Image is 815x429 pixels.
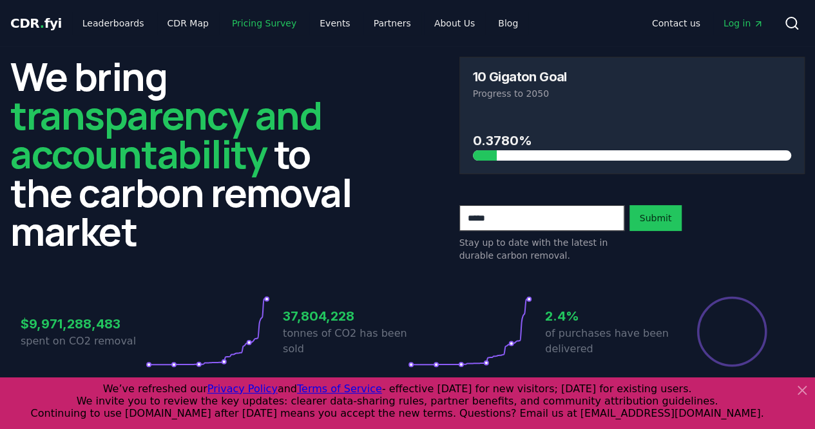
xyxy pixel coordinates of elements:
p: of purchases have been delivered [545,326,670,357]
span: Log in [724,17,763,30]
nav: Main [642,12,774,35]
p: Progress to 2050 [473,87,792,100]
div: Percentage of sales delivered [696,295,768,368]
p: Stay up to date with the latest in durable carbon removal. [459,236,624,262]
a: Log in [713,12,774,35]
a: Blog [488,12,528,35]
h3: 10 Gigaton Goal [473,70,567,83]
a: About Us [424,12,485,35]
a: Leaderboards [72,12,155,35]
a: CDR.fyi [10,14,62,32]
p: tonnes of CO2 has been sold [283,326,408,357]
a: Contact us [642,12,711,35]
p: spent on CO2 removal [21,334,146,349]
h2: We bring to the carbon removal market [10,57,356,250]
span: transparency and accountability [10,88,321,180]
h3: 37,804,228 [283,306,408,326]
a: Partners [363,12,421,35]
h3: $9,971,288,483 [21,314,146,334]
a: Events [309,12,360,35]
a: CDR Map [157,12,219,35]
a: Pricing Survey [222,12,307,35]
button: Submit [629,205,682,231]
nav: Main [72,12,528,35]
span: . [40,15,44,31]
h3: 2.4% [545,306,670,326]
span: CDR fyi [10,15,62,31]
h3: 0.3780% [473,131,792,150]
